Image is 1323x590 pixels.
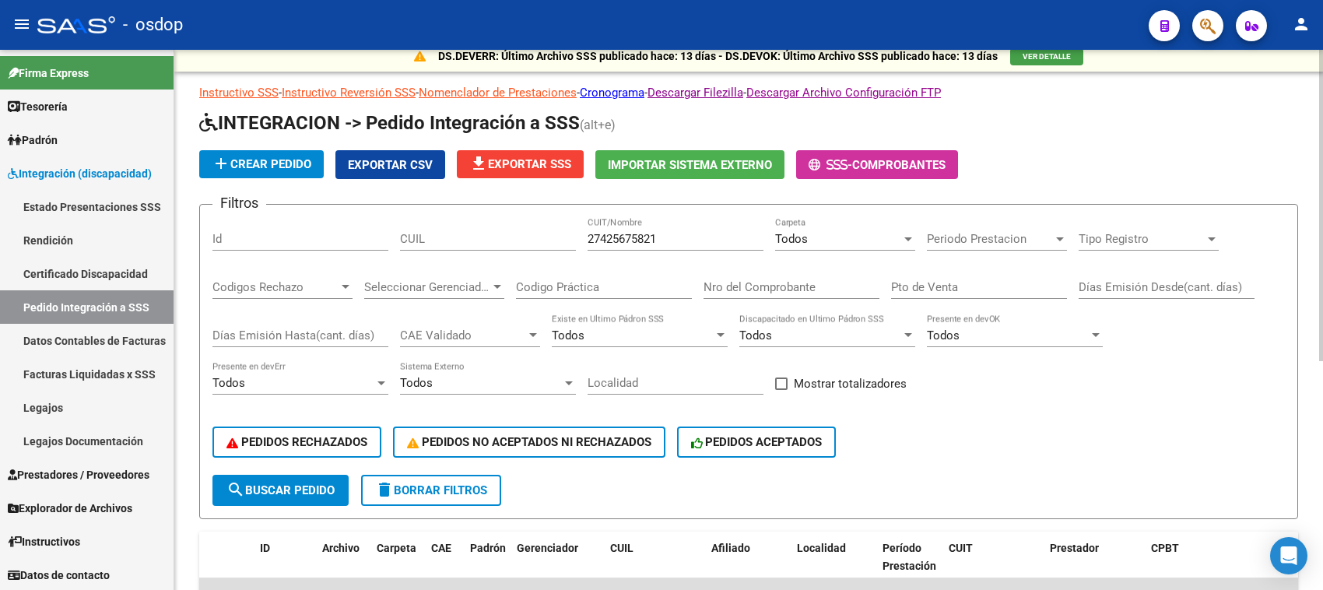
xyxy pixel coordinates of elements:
button: Buscar Pedido [212,475,349,506]
p: - - - - - [199,84,1298,101]
span: (alt+e) [580,118,616,132]
span: Mostrar totalizadores [794,374,907,393]
mat-icon: file_download [469,154,488,173]
span: Archivo [322,542,360,554]
span: Todos [739,328,772,342]
span: Seleccionar Gerenciador [364,280,490,294]
span: Afiliado [711,542,750,554]
button: Exportar CSV [335,150,445,179]
div: Open Intercom Messenger [1270,537,1307,574]
span: Explorador de Archivos [8,500,132,517]
span: Firma Express [8,65,89,82]
span: Importar Sistema Externo [608,158,772,172]
button: VER DETALLE [1010,48,1083,65]
span: Comprobantes [852,158,946,172]
span: PEDIDOS RECHAZADOS [226,435,367,449]
span: PEDIDOS ACEPTADOS [691,435,823,449]
mat-icon: delete [375,480,394,499]
span: PEDIDOS NO ACEPTADOS NI RECHAZADOS [407,435,651,449]
span: Prestador [1050,542,1099,554]
span: Padrón [470,542,506,554]
a: Cronograma [580,86,644,100]
button: PEDIDOS NO ACEPTADOS NI RECHAZADOS [393,427,665,458]
span: Instructivos [8,533,80,550]
a: Instructivo Reversión SSS [282,86,416,100]
span: Período Prestación [883,542,936,572]
span: Datos de contacto [8,567,110,584]
span: Todos [775,232,808,246]
span: CUIT [949,542,973,554]
button: PEDIDOS RECHAZADOS [212,427,381,458]
span: Prestadores / Proveedores [8,466,149,483]
p: DS.DEVERR: Último Archivo SSS publicado hace: 13 días - DS.DEVOK: Último Archivo SSS publicado ha... [438,47,998,65]
span: Periodo Prestacion [927,232,1053,246]
span: Integración (discapacidad) [8,165,152,182]
mat-icon: search [226,480,245,499]
a: Nomenclador de Prestaciones [419,86,577,100]
mat-icon: menu [12,15,31,33]
span: - [809,158,852,172]
mat-icon: add [212,154,230,173]
span: Gerenciador [517,542,578,554]
span: - osdop [123,8,183,42]
span: ID [260,542,270,554]
span: Todos [400,376,433,390]
span: Todos [212,376,245,390]
span: Exportar SSS [469,157,571,171]
span: Todos [927,328,960,342]
mat-icon: person [1292,15,1311,33]
a: Descargar Archivo Configuración FTP [746,86,941,100]
span: CAE Validado [400,328,526,342]
span: VER DETALLE [1023,52,1071,61]
span: CAE [431,542,451,554]
span: Tipo Registro [1079,232,1205,246]
span: CUIL [610,542,633,554]
button: Exportar SSS [457,150,584,178]
button: PEDIDOS ACEPTADOS [677,427,837,458]
span: Tesorería [8,98,68,115]
button: -Comprobantes [796,150,958,179]
span: Buscar Pedido [226,483,335,497]
span: Exportar CSV [348,158,433,172]
span: Todos [552,328,584,342]
button: Importar Sistema Externo [595,150,784,179]
span: CPBT [1151,542,1179,554]
h3: Filtros [212,192,266,214]
span: Borrar Filtros [375,483,487,497]
span: Carpeta [377,542,416,554]
span: Crear Pedido [212,157,311,171]
span: Padrón [8,132,58,149]
span: Localidad [797,542,846,554]
span: INTEGRACION -> Pedido Integración a SSS [199,112,580,134]
a: Instructivo SSS [199,86,279,100]
a: Descargar Filezilla [647,86,743,100]
span: Codigos Rechazo [212,280,339,294]
button: Borrar Filtros [361,475,501,506]
button: Crear Pedido [199,150,324,178]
